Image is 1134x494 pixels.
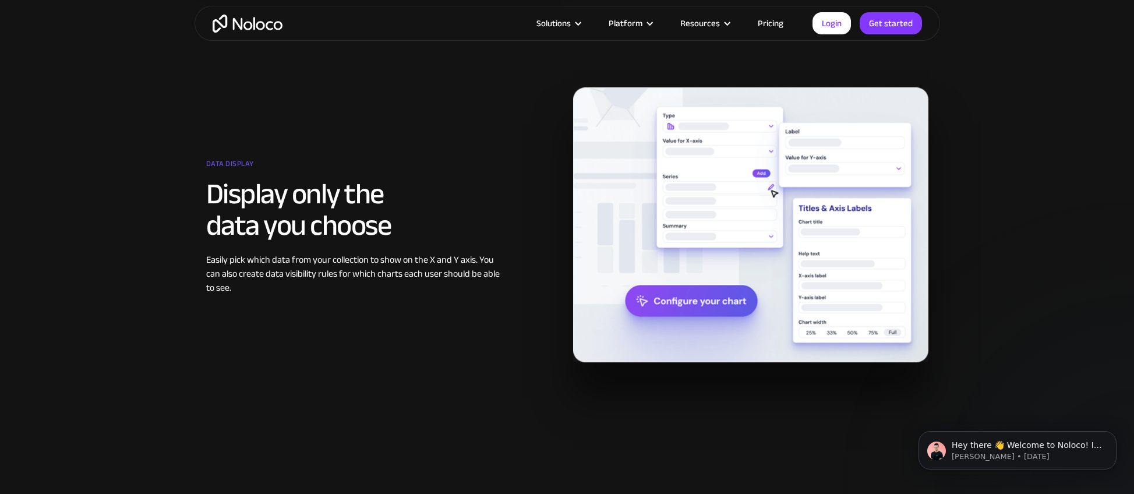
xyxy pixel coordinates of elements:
a: home [213,15,282,33]
div: Solutions [536,16,571,31]
a: Login [812,12,851,34]
h2: Display only the data you choose [206,178,500,241]
div: Platform [609,16,642,31]
div: Data display [206,155,500,178]
a: Get started [860,12,922,34]
div: Resources [680,16,720,31]
iframe: Intercom notifications message [901,407,1134,488]
a: Pricing [743,16,798,31]
div: Resources [666,16,743,31]
div: Platform [594,16,666,31]
div: Easily pick which data from your collection to show on the X and Y axis. You can also create data... [206,253,500,295]
div: Solutions [522,16,594,31]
